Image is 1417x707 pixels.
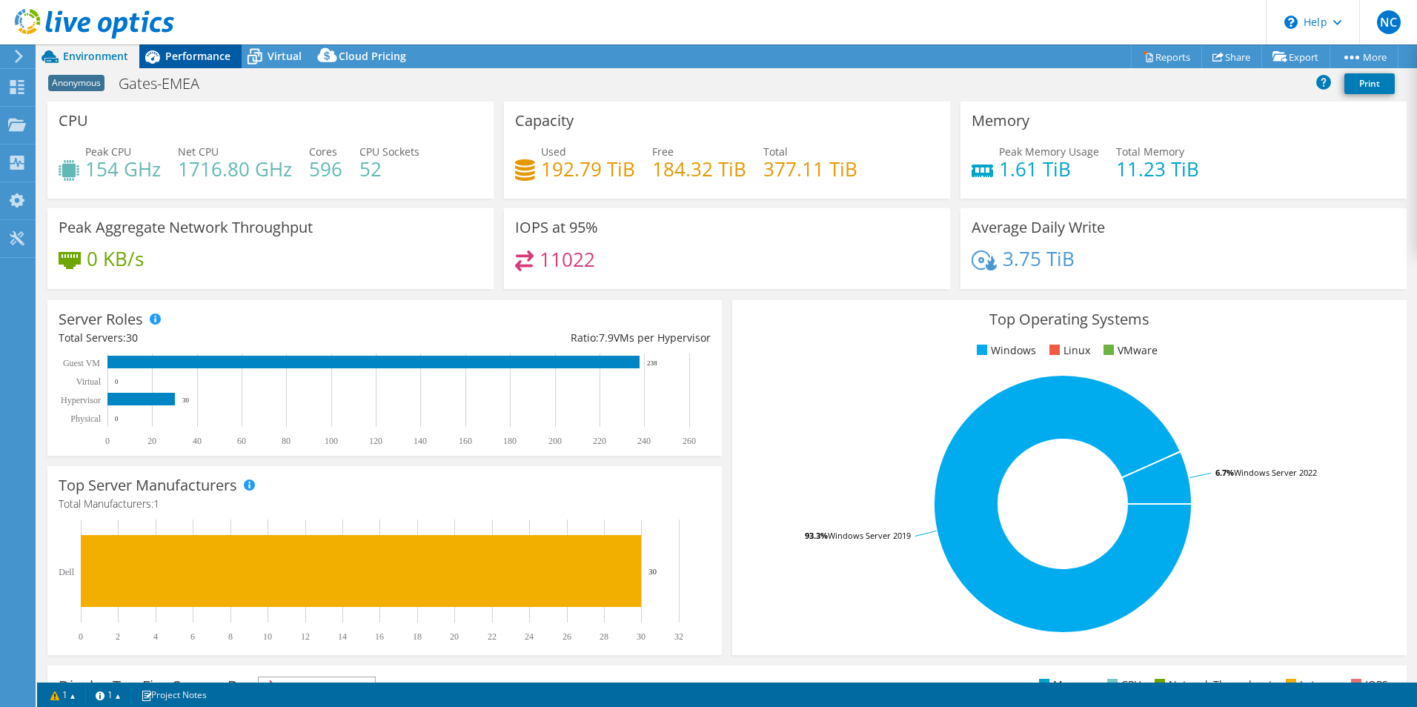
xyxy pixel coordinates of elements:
text: 10 [263,631,272,642]
text: 20 [147,436,156,446]
span: 1 [153,497,159,511]
text: 26 [563,631,571,642]
text: 120 [369,436,382,446]
h1: Gates-EMEA [112,76,222,92]
text: 238 [647,359,657,367]
text: 24 [525,631,534,642]
span: Peak Memory Usage [999,145,1099,159]
text: 0 [79,631,83,642]
li: IOPS [1347,677,1388,693]
li: Linux [1046,342,1090,359]
a: Export [1261,45,1330,68]
li: Latency [1282,677,1338,693]
h4: 377.11 TiB [763,161,857,177]
h4: 192.79 TiB [541,161,635,177]
text: 16 [375,631,384,642]
span: Cloud Pricing [339,49,406,63]
text: 260 [683,436,696,446]
h3: Peak Aggregate Network Throughput [59,219,313,236]
h4: 596 [309,161,342,177]
span: Peak CPU [85,145,131,159]
a: Reports [1131,45,1202,68]
text: 200 [548,436,562,446]
text: Physical [70,414,101,424]
span: Total [763,145,788,159]
h3: Top Server Manufacturers [59,477,237,494]
text: 22 [488,631,497,642]
text: 180 [503,436,517,446]
li: CPU [1104,677,1141,693]
text: 0 [105,436,110,446]
text: 4 [153,631,158,642]
div: Ratio: VMs per Hypervisor [385,330,711,346]
span: 7.9 [599,331,614,345]
text: 100 [325,436,338,446]
text: Hypervisor [61,395,101,405]
a: 1 [40,686,86,704]
text: 220 [593,436,606,446]
a: More [1330,45,1398,68]
h4: 1.61 TiB [999,161,1099,177]
a: 1 [85,686,131,704]
text: 28 [600,631,608,642]
tspan: 6.7% [1215,467,1234,478]
text: 30 [637,631,646,642]
text: 32 [674,631,683,642]
span: CPU Sockets [359,145,419,159]
h4: 52 [359,161,419,177]
tspan: Windows Server 2022 [1234,467,1317,478]
h3: IOPS at 95% [515,219,598,236]
span: Free [652,145,674,159]
li: Windows [973,342,1036,359]
li: Memory [1035,677,1094,693]
a: Share [1201,45,1262,68]
text: 20 [450,631,459,642]
text: 80 [282,436,291,446]
h3: Memory [972,113,1029,129]
text: 0 [115,378,119,385]
text: Virtual [76,376,102,387]
span: Used [541,145,566,159]
span: Total Memory [1116,145,1184,159]
tspan: Windows Server 2019 [828,530,911,541]
li: Network Throughput [1151,677,1272,693]
span: NC [1377,10,1401,34]
h4: 1716.80 GHz [178,161,292,177]
a: Print [1344,73,1395,94]
text: 140 [414,436,427,446]
text: Dell [59,567,74,577]
text: 8 [228,631,233,642]
h4: 11022 [540,251,595,268]
h4: 154 GHz [85,161,161,177]
text: 2 [116,631,120,642]
text: Guest VM [63,358,100,368]
text: 14 [338,631,347,642]
span: IOPS [259,677,375,695]
span: Cores [309,145,337,159]
text: 30 [182,396,190,404]
text: 40 [193,436,202,446]
span: Performance [165,49,230,63]
span: Virtual [268,49,302,63]
text: 160 [459,436,472,446]
h3: CPU [59,113,88,129]
h3: Top Operating Systems [743,311,1396,328]
text: 12 [301,631,310,642]
a: Project Notes [130,686,217,704]
text: 6 [190,631,195,642]
span: Anonymous [48,75,104,91]
svg: \n [1284,16,1298,29]
h3: Capacity [515,113,574,129]
text: 0 [115,415,119,422]
text: 60 [237,436,246,446]
text: 18 [413,631,422,642]
h4: Total Manufacturers: [59,496,711,512]
li: VMware [1100,342,1158,359]
h4: 0 KB/s [87,250,144,267]
text: 30 [648,567,657,576]
h4: 184.32 TiB [652,161,746,177]
h4: 3.75 TiB [1003,250,1075,267]
h3: Server Roles [59,311,143,328]
text: 240 [637,436,651,446]
span: 30 [126,331,138,345]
